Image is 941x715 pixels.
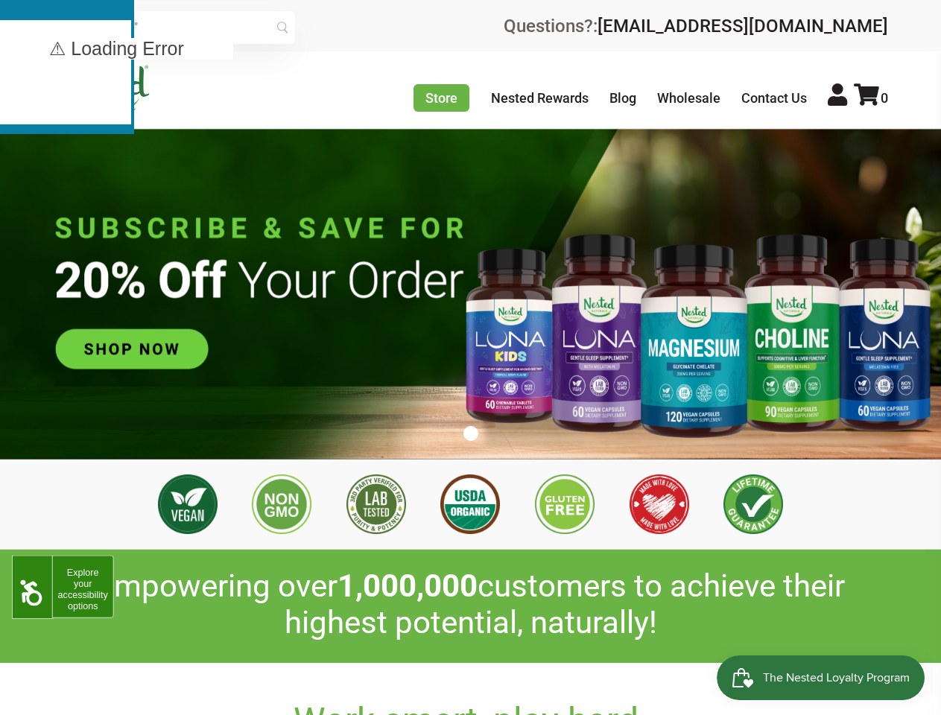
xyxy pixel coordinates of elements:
button: 1 of 1 [463,426,478,441]
a: 0 [854,90,888,106]
img: Made with Love [630,474,689,534]
img: Lifetime Guarantee [723,474,783,534]
a: [EMAIL_ADDRESS][DOMAIN_NAME] [598,16,888,36]
a: Blog [609,90,636,106]
iframe: Button to open loyalty program pop-up [717,655,926,700]
div: Questions?: [504,17,888,35]
img: 3rd Party Lab Tested [346,474,406,534]
a: Wholesale [657,90,720,106]
h2: Empowering over customers to achieve their highest potential, naturally! [54,568,888,641]
img: Gluten Free [535,474,595,534]
img: Non GMO [252,474,311,534]
a: Store [414,84,469,112]
a: Contact Us [741,90,807,106]
img: Vegan [158,474,218,534]
input: Try "Sleeping" [54,11,295,44]
span: 0 [881,90,888,106]
img: USDA Organic [440,474,500,534]
a: Nested Rewards [491,90,589,106]
span: 1,000,000 [338,568,478,604]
